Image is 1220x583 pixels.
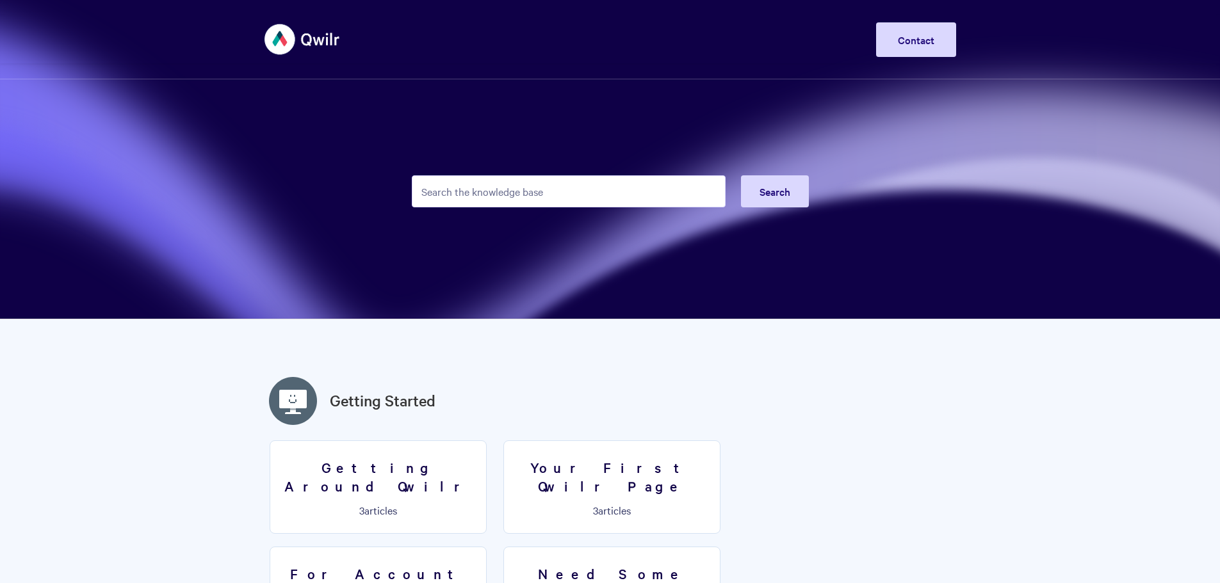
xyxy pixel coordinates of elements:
span: 3 [593,503,598,517]
img: Qwilr Help Center [264,15,341,63]
p: articles [278,504,478,516]
input: Search the knowledge base [412,175,726,207]
h3: Your First Qwilr Page [512,458,712,495]
span: Search [760,184,790,198]
p: articles [512,504,712,516]
span: 3 [359,503,364,517]
button: Search [741,175,809,207]
a: Your First Qwilr Page 3articles [503,440,720,534]
a: Contact [876,22,956,57]
h3: Getting Around Qwilr [278,458,478,495]
a: Getting Around Qwilr 3articles [270,440,487,534]
a: Getting Started [330,389,435,412]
